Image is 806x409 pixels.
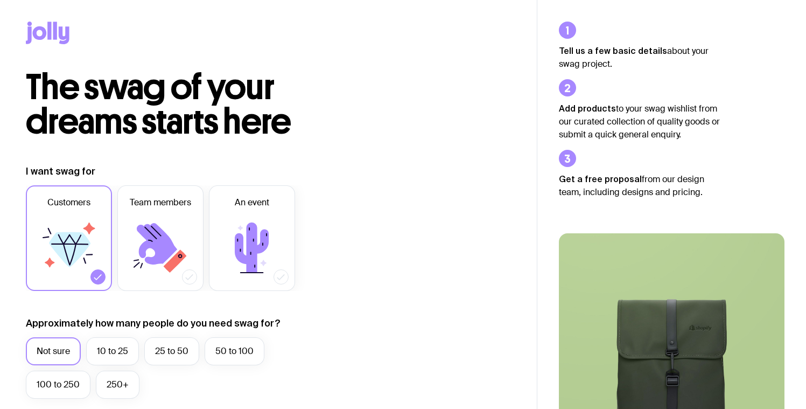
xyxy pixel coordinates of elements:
[559,46,667,56] strong: Tell us a few basic details
[26,337,81,365] label: Not sure
[559,174,642,184] strong: Get a free proposal
[144,337,199,365] label: 25 to 50
[559,102,720,141] p: to your swag wishlist from our curated collection of quality goods or submit a quick general enqu...
[26,371,90,399] label: 100 to 250
[96,371,139,399] label: 250+
[26,317,281,330] label: Approximately how many people do you need swag for?
[205,337,264,365] label: 50 to 100
[559,44,720,71] p: about your swag project.
[130,196,191,209] span: Team members
[26,66,291,143] span: The swag of your dreams starts here
[86,337,139,365] label: 10 to 25
[235,196,269,209] span: An event
[47,196,90,209] span: Customers
[559,103,616,113] strong: Add products
[559,172,720,199] p: from our design team, including designs and pricing.
[26,165,95,178] label: I want swag for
